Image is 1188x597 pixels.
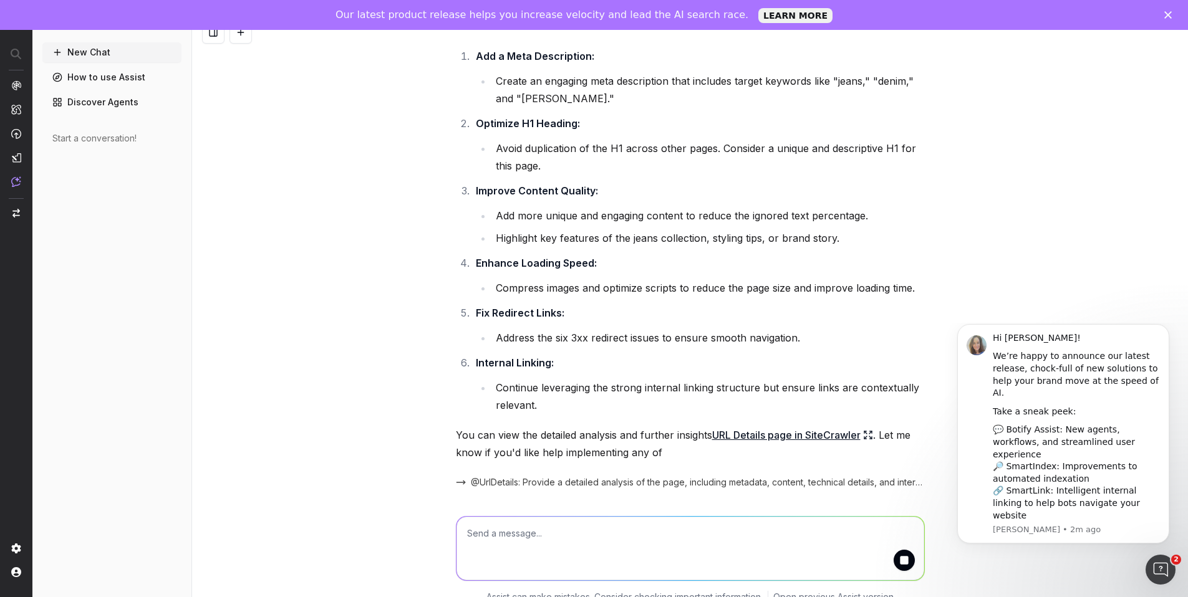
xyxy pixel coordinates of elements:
li: Address the six 3xx redirect issues to ensure smooth navigation. [492,329,925,346]
iframe: Intercom live chat [1146,555,1176,585]
strong: Internal Linking: [476,356,554,369]
strong: Enhance Loading Speed: [476,257,597,269]
span: @UrlDetails: Provide a detailed analysis of the page, including metadata, content, technical deta... [471,476,925,489]
img: My account [11,567,21,577]
button: @UrlDetails: Provide a detailed analysis of the page, including metadata, content, technical deta... [456,476,925,489]
a: How to use Assist [42,67,181,87]
li: Compress images and optimize scripts to reduce the page size and improve loading time. [492,279,925,297]
button: New Chat [42,42,181,62]
img: Assist [11,176,21,187]
img: Studio [11,153,21,163]
img: Intelligence [11,104,21,115]
li: Highlight key features of the jeans collection, styling tips, or brand story. [492,229,925,247]
p: You can view the detailed analysis and further insights . Let me know if you'd like help implemen... [456,426,925,461]
a: Discover Agents [42,92,181,112]
img: Analytics [11,80,21,90]
img: Setting [11,543,21,553]
a: LEARN MORE [758,8,833,23]
strong: Add a Meta Description: [476,50,594,62]
li: Add more unique and engaging content to reduce the ignored text percentage. [492,207,925,224]
div: Start a conversation! [52,132,171,145]
li: Create an engaging meta description that includes target keywords like "jeans," "denim," and "[PE... [492,72,925,107]
span: 2 [1171,555,1181,565]
strong: Optimize H1 Heading: [476,117,580,130]
li: Continue leveraging the strong internal linking structure but ensure links are contextually relev... [492,379,925,414]
iframe: Intercom notifications message [939,323,1188,563]
strong: Fix Redirect Links: [476,307,564,319]
div: Our latest product release helps you increase velocity and lead the AI search race. [336,9,748,21]
img: Switch project [12,209,20,217]
div: Close [1164,11,1177,19]
li: Avoid duplication of the H1 across other pages. Consider a unique and descriptive H1 for this page. [492,140,925,174]
a: URL Details page in SiteCrawler [712,426,873,444]
strong: Improve Content Quality: [476,184,598,197]
img: Activation [11,128,21,139]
